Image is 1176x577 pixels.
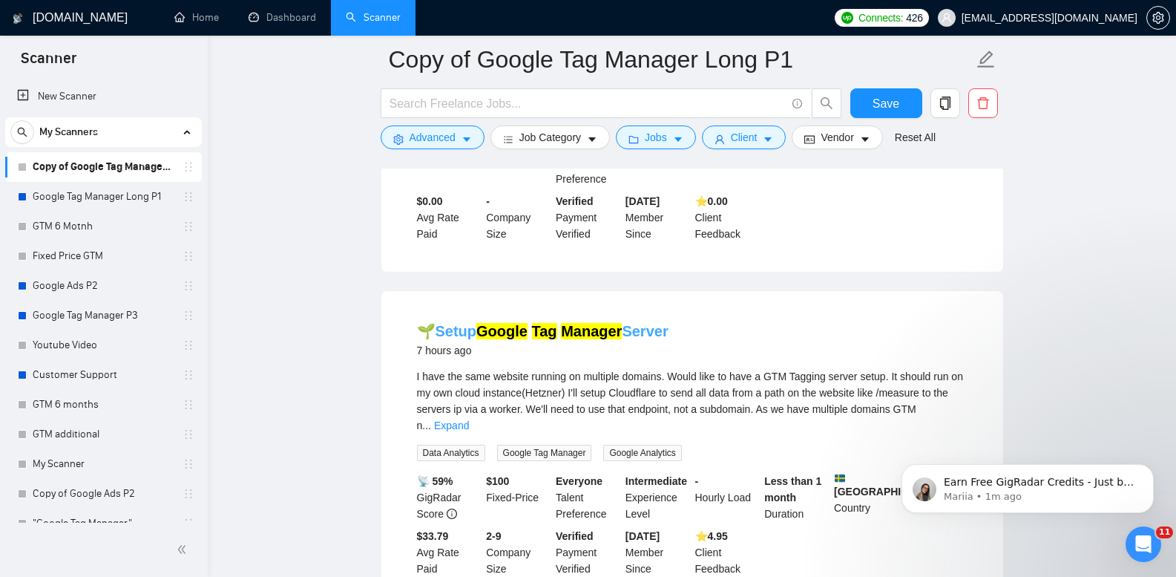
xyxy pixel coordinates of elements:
[812,97,841,110] span: search
[183,369,194,381] span: holder
[1126,527,1161,562] iframe: Intercom live chat
[692,193,762,242] div: Client Feedback
[417,445,485,461] span: Data Analytics
[692,473,762,522] div: Hourly Load
[486,475,509,487] b: $ 100
[858,10,903,26] span: Connects:
[33,152,174,182] a: Copy of Google Tag Manager Long P1
[623,528,692,577] div: Member Since
[33,479,174,509] a: Copy of Google Ads P2
[715,134,725,145] span: user
[389,41,973,78] input: Scanner name...
[835,473,845,483] img: 🇸🇪
[417,530,449,542] b: $33.79
[645,129,667,146] span: Jobs
[850,88,922,118] button: Save
[556,195,594,207] b: Verified
[417,323,669,339] a: 🌱SetupGoogle Tag ManagerServer
[821,129,853,146] span: Vendor
[17,82,190,111] a: New Scanner
[483,473,553,522] div: Fixed-Price
[556,475,602,487] b: Everyone
[556,530,594,542] b: Verified
[942,13,952,23] span: user
[417,342,669,359] div: 7 hours ago
[906,10,922,26] span: 426
[895,129,936,146] a: Reset All
[879,433,1176,537] iframe: Intercom notifications message
[695,530,728,542] b: ⭐️ 4.95
[381,125,484,149] button: settingAdvancedcaret-down
[33,449,174,479] a: My Scanner
[422,420,431,431] span: ...
[623,473,692,522] div: Experience Level
[561,323,622,339] mark: Manager
[603,445,681,461] span: Google Analytics
[33,360,174,390] a: Customer Support
[486,195,490,207] b: -
[183,191,194,203] span: holder
[553,193,623,242] div: Payment Verified
[183,250,194,262] span: holder
[1146,6,1170,30] button: setting
[183,310,194,322] span: holder
[414,528,484,577] div: Avg Rate Paid
[761,473,831,522] div: Duration
[183,518,194,529] span: holder
[834,473,945,498] b: [GEOGRAPHIC_DATA]
[483,193,553,242] div: Company Size
[414,193,484,242] div: Avg Rate Paid
[33,182,174,212] a: Google Tag Manager Long P1
[183,458,194,470] span: holder
[532,323,557,339] mark: Tag
[417,368,968,434] div: I have the same website running on multiple domains. Would like to have a GTM Tagging server setu...
[968,88,998,118] button: delete
[417,371,963,431] span: I have the same website running on multiple domains. Would like to have a GTM Tagging server setu...
[497,445,592,461] span: Google Tag Manager
[174,11,219,24] a: homeHome
[625,195,660,207] b: [DATE]
[417,195,443,207] b: $0.00
[346,11,401,24] a: searchScanner
[33,271,174,301] a: Google Ads P2
[33,390,174,420] a: GTM 6 months
[490,125,610,149] button: barsJob Categorycaret-down
[587,134,597,145] span: caret-down
[461,134,472,145] span: caret-down
[695,195,728,207] b: ⭐️ 0.00
[390,94,786,113] input: Search Freelance Jobs...
[393,134,404,145] span: setting
[873,94,899,113] span: Save
[486,530,501,542] b: 2-9
[10,120,34,144] button: search
[519,129,581,146] span: Job Category
[976,50,996,69] span: edit
[812,88,841,118] button: search
[33,420,174,449] a: GTM additional
[447,509,457,519] span: info-circle
[13,7,23,30] img: logo
[177,542,191,557] span: double-left
[183,280,194,292] span: holder
[183,488,194,500] span: holder
[33,241,174,271] a: Fixed Price GTM
[673,134,683,145] span: caret-down
[414,473,484,522] div: GigRadar Score
[1156,527,1173,538] span: 11
[483,528,553,577] div: Company Size
[931,97,959,110] span: copy
[503,134,513,145] span: bars
[9,48,88,79] span: Scanner
[792,99,802,108] span: info-circle
[1146,12,1170,24] a: setting
[33,212,174,241] a: GTM 6 Motnh
[553,528,623,577] div: Payment Verified
[183,221,194,232] span: holder
[702,125,786,149] button: userClientcaret-down
[11,127,33,137] span: search
[33,509,174,538] a: "Google Tag Manager"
